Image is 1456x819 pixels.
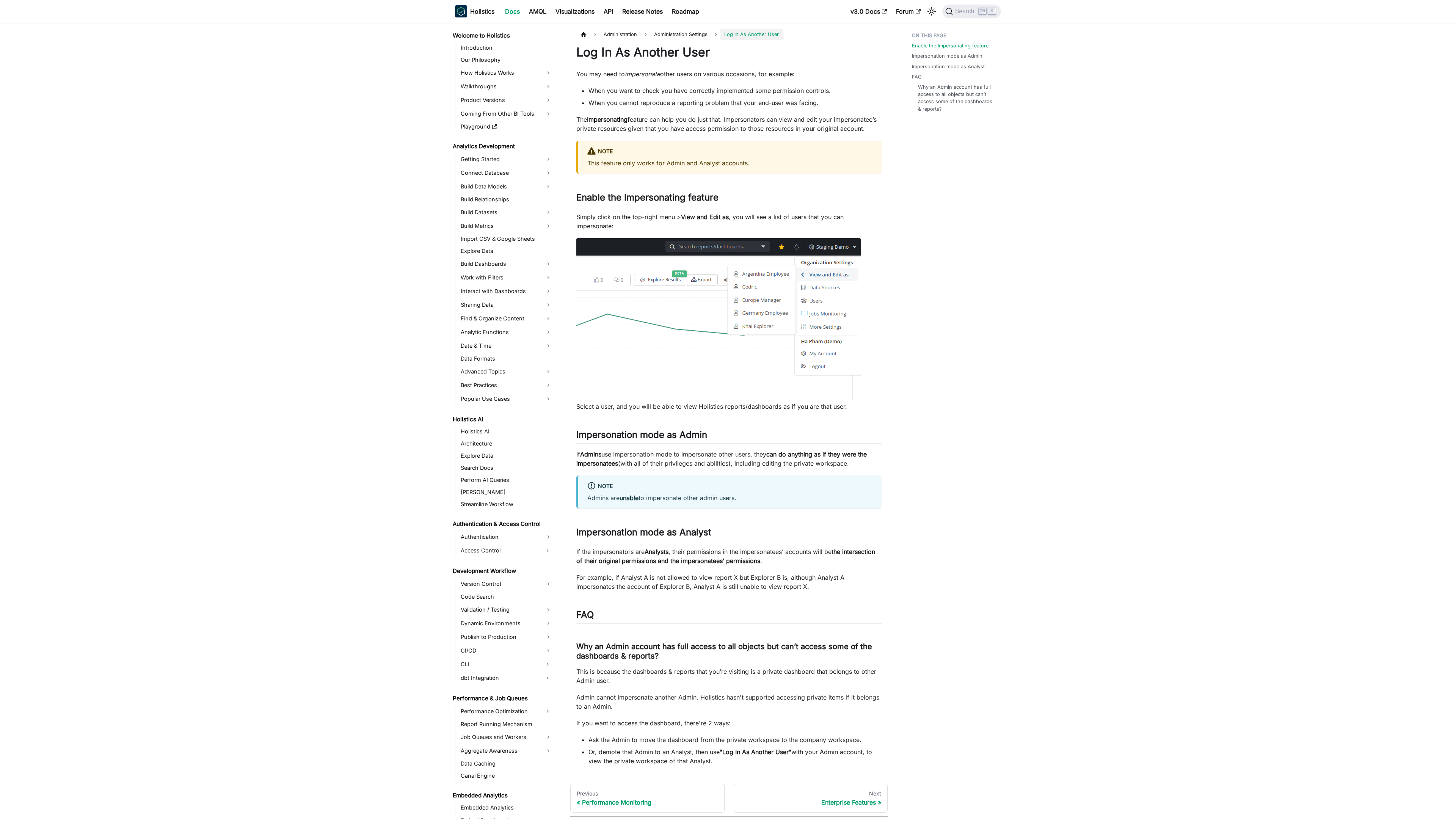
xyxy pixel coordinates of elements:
[681,213,729,221] strong: View and Edit as
[458,220,554,232] a: Build Metrics
[918,83,993,113] a: Why an Admin account has full access to all objects but can’t access some of the dashboards & rep...
[625,70,660,78] em: impersonate
[458,426,554,437] a: Holistics AI
[953,8,979,15] span: Search
[942,5,1001,18] button: Search (Ctrl+K)
[570,784,725,813] a: PreviousPerformance Monitoring
[458,745,554,757] a: Aggregate Awareness
[912,73,922,80] a: FAQ
[587,482,872,491] div: Note
[576,69,882,78] p: You may need to other users on various occasions, for example:
[458,299,554,311] a: Sharing Data
[576,693,882,711] p: Admin cannot impersonate another Admin. Holistics hasn't supported accessing private items if it ...
[576,429,882,444] h2: Impersonation mode as Admin
[551,5,599,17] a: Visualizations
[588,747,882,766] li: Or, demote that Admin to an Analyst, then use with your Admin account, to view the private worksp...
[458,167,554,179] a: Connect Database
[458,340,554,352] a: Date & Time
[458,108,554,120] a: Coming From Other BI Tools
[458,94,554,106] a: Product Versions
[458,258,554,270] a: Build Dashboards
[458,617,554,629] a: Dynamic Environments
[588,86,882,95] li: When you want to check you have correctly implemented some permission controls.
[576,642,882,661] h3: Why an Admin account has full access to all objects but can’t access some of the dashboards & rep...
[458,271,554,284] a: Work with Filters
[458,645,554,657] a: CI/CD
[576,547,882,565] p: If the impersonators are , their permissions in the impersonatees’ accounts will be .
[458,67,554,79] a: How Holistics Works
[588,735,882,744] li: Ask the Admin to move the dashboard from the private workspace to the company workspace.
[458,544,541,557] a: Access Control
[576,573,882,591] p: For example, if Analyst A is not allowed to view report X but Explorer B is, although Analyst A i...
[458,463,554,473] a: Search Docs
[587,116,628,123] strong: Impersonating
[458,42,554,53] a: Introduction
[500,5,524,17] a: Docs
[576,45,882,60] h1: Log In As Another User
[458,631,554,643] a: Publish to Production
[458,393,554,405] a: Popular Use Cases
[458,326,554,338] a: Analytic Functions
[458,353,554,364] a: Data Formats
[455,5,467,17] img: Holistics
[458,758,554,769] a: Data Caching
[912,42,988,49] a: Enable the Impersonating feature
[458,121,554,132] a: Playground
[577,790,718,797] div: Previous
[458,578,554,590] a: Version Control
[740,790,882,797] div: Next
[458,450,554,461] a: Explore Data
[650,29,711,40] span: Administration Settings
[720,748,791,756] strong: "Log In As Another User"
[740,799,882,806] div: Enterprise Features
[576,609,882,624] h2: FAQ
[580,450,601,458] strong: Admins
[587,493,872,502] p: Admins are to impersonate other admin users.
[570,784,888,813] nav: Docs pages
[576,719,882,728] p: If you want to access the dashboard, there're 2 ways:
[524,5,551,17] a: AMQL
[458,153,554,165] a: Getting Started
[458,770,554,781] a: Canal Engine
[458,802,554,813] a: Embedded Analytics
[891,5,925,17] a: Forum
[618,5,667,17] a: Release Notes
[458,312,554,325] a: Find & Organize Content
[600,29,641,40] span: Administration
[458,80,554,93] a: Walkthroughs
[587,158,872,168] p: This feature only works for Admin and Analyst accounts.
[541,544,554,557] button: Expand sidebar category 'Access Control'
[576,192,882,206] h2: Enable the Impersonating feature
[541,672,554,684] button: Expand sidebar category 'dbt Integration'
[576,450,882,468] p: If use Impersonation mode to impersonate other users, they (with all of their privileges and abil...
[458,475,554,485] a: Perform AI Queries
[470,7,494,16] b: Holistics
[458,194,554,205] a: Build Relationships
[541,658,554,670] button: Expand sidebar category 'CLI'
[450,414,554,425] a: Holistics AI
[576,212,882,231] p: Simply click on the top-right menu > , you will see a list of users that you can impersonate:
[720,29,783,40] span: Log In As Another User
[988,8,996,14] kbd: K
[734,784,888,813] a: NextEnterprise Features
[458,731,554,743] a: Job Queues and Workers
[458,206,554,218] a: Build Datasets
[458,531,554,543] a: Authentication
[450,30,554,41] a: Welcome to Holistics
[577,799,718,806] div: Performance Monitoring
[912,63,985,70] a: Impersonation mode as Analyst
[455,5,494,17] a: HolisticsHolistics
[458,438,554,449] a: Architecture
[576,402,882,411] p: Select a user, and you will be able to view Holistics reports/dashboards as if you are that user.
[846,5,891,17] a: v3.0 Docs
[576,29,882,40] nav: Breadcrumbs
[450,790,554,801] a: Embedded Analytics
[541,705,554,717] button: Expand sidebar category 'Performance Optimization'
[458,379,554,391] a: Best Practices
[458,366,554,378] a: Advanced Topics
[645,548,668,555] strong: Analysts
[458,180,554,193] a: Build Data Models
[912,52,982,60] a: Impersonation mode as Admin
[458,604,554,616] a: Validation / Testing
[447,23,561,819] nav: Docs sidebar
